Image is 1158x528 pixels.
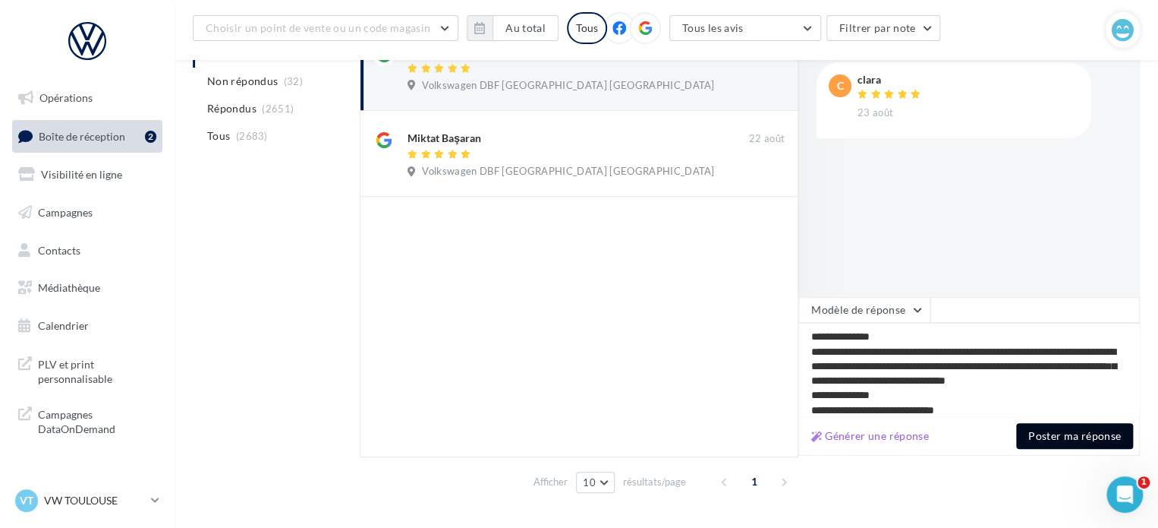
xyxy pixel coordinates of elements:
span: Tous les avis [682,21,744,34]
div: 2 [145,131,156,143]
span: 23 août [857,106,893,120]
button: Filtrer par note [826,15,941,41]
span: Afficher [533,475,568,489]
span: (2651) [262,103,294,115]
span: Campagnes DataOnDemand [38,404,156,437]
span: 10 [583,476,596,488]
span: résultats/page [623,475,686,489]
span: c [837,78,844,93]
span: Opérations [39,91,93,104]
a: Boîte de réception2 [9,120,165,153]
span: Volkswagen DBF [GEOGRAPHIC_DATA] [GEOGRAPHIC_DATA] [422,165,714,179]
span: Non répondus [207,74,278,89]
button: Au total [467,15,559,41]
button: Choisir un point de vente ou un code magasin [193,15,458,41]
span: Calendrier [38,319,89,332]
div: Tous [567,12,607,44]
span: Volkswagen DBF [GEOGRAPHIC_DATA] [GEOGRAPHIC_DATA] [422,79,714,93]
a: VT VW TOULOUSE [12,486,162,515]
span: 22 août [749,132,785,146]
span: Visibilité en ligne [41,168,122,181]
button: Modèle de réponse [798,297,930,323]
span: Médiathèque [38,281,100,294]
a: Campagnes DataOnDemand [9,398,165,443]
button: Tous les avis [669,15,821,41]
span: (32) [284,75,303,87]
div: clara [857,74,924,85]
span: Tous [207,128,230,144]
span: Boîte de réception [39,129,125,142]
a: Visibilité en ligne [9,159,165,191]
a: PLV et print personnalisable [9,348,165,393]
a: Médiathèque [9,272,165,304]
a: Opérations [9,82,165,114]
span: Choisir un point de vente ou un code magasin [206,21,430,34]
button: 10 [576,472,615,493]
button: Au total [492,15,559,41]
a: Calendrier [9,310,165,342]
span: 1 [742,470,766,494]
span: Répondus [207,101,256,116]
span: Campagnes [38,206,93,219]
a: Contacts [9,235,165,267]
button: Poster ma réponse [1016,423,1133,449]
span: VT [20,493,33,508]
p: VW TOULOUSE [44,493,145,508]
iframe: Intercom live chat [1106,476,1143,513]
button: Générer une réponse [805,427,935,445]
a: Campagnes [9,197,165,229]
span: Contacts [38,243,80,256]
span: 1 [1138,476,1150,488]
span: PLV et print personnalisable [38,354,156,387]
span: (2683) [236,130,268,142]
div: Miktat Başaran [408,131,481,146]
